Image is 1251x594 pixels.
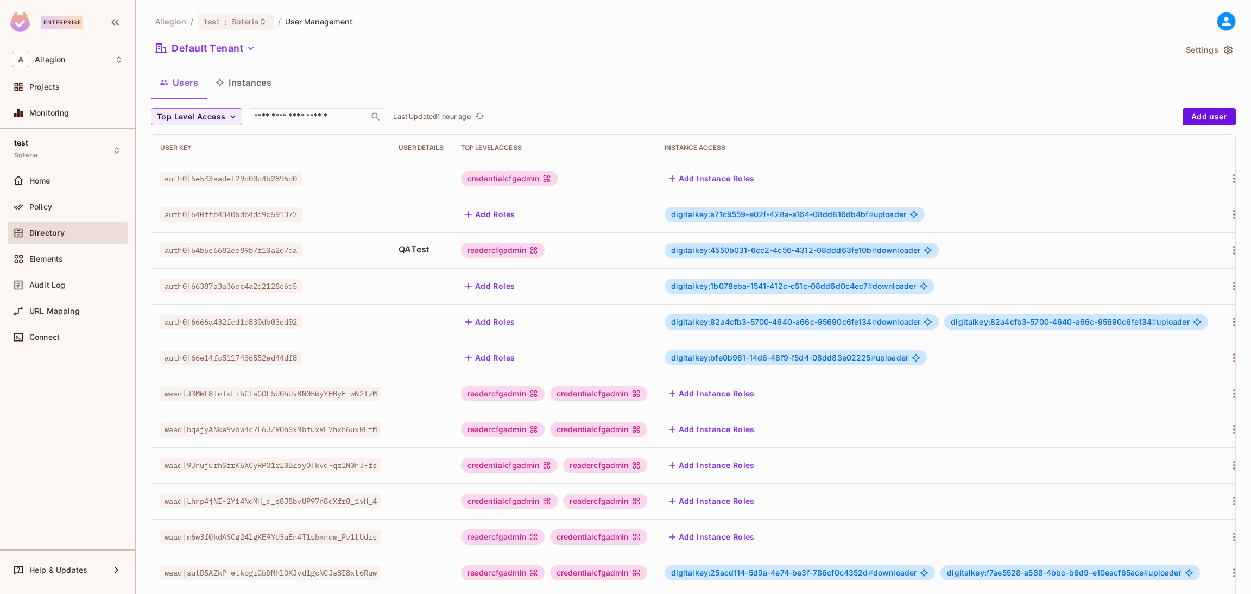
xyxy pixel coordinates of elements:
span: Workspace: Allegion [35,55,65,64]
button: Instances [207,69,280,96]
button: Settings [1181,41,1236,59]
span: waad|Lhnp4jNI-2Yi4NdMH_c_s8J8byUP97n8dXfr8_ivH_4 [160,494,381,508]
div: credentialcfgadmin [550,422,647,437]
span: test [14,138,29,147]
span: downloader [671,246,921,255]
span: uploader [951,318,1189,326]
div: credentialcfgadmin [461,494,558,509]
p: Last Updated 1 hour ago [393,112,471,121]
div: Instance Access [665,143,1208,152]
span: Elements [29,255,63,263]
button: Add Roles [461,313,520,331]
span: downloader [671,318,921,326]
span: uploader [671,210,906,219]
span: waad|9JnujurhSfrK5XCyRPO1rl0BZoyOTkvd-qz1N0hJ-fs [160,458,381,472]
button: Add Instance Roles [665,421,759,438]
div: Enterprise [41,16,83,29]
span: : [224,17,228,26]
span: auth0|5e543aadef29d00d4b2896d0 [160,172,302,186]
span: # [1152,317,1157,326]
span: waad|J3MWL8fmTsLrhCTaGQL5U0hUvBN05WyYH0yE_wN2TzM [160,387,381,401]
span: downloader [671,282,917,290]
button: Add Instance Roles [665,170,759,187]
span: digitalkey:f7ae5528-a588-4bbc-b6d9-e10eacf65ace [947,568,1148,577]
button: Add Roles [461,349,520,366]
div: User Key [160,143,381,152]
span: Click to refresh data [471,110,486,123]
span: # [872,317,877,326]
span: Connect [29,333,60,342]
span: downloader [671,568,917,577]
span: test [204,16,220,27]
div: credentialcfgadmin [461,458,558,473]
div: credentialcfgadmin [550,565,647,580]
span: uploader [947,568,1181,577]
span: Home [29,176,50,185]
span: digitalkey:a71c9559-e02f-428a-a164-08dd816db4bf [671,210,874,219]
span: auth0|6666a432fcd1d830db03ed02 [160,315,302,329]
div: credentialcfgadmin [550,529,647,545]
span: # [868,281,873,290]
div: Top Level Access [461,143,647,152]
button: Top Level Access [151,108,242,125]
div: credentialcfgadmin [550,386,647,401]
span: waad|sutD5AZkP-etkogrGbDMhlOKJyd1gcNCJs8I8xt6Ruw [160,566,381,580]
li: / [278,16,281,27]
span: # [868,568,873,577]
div: User Details [399,143,444,152]
button: refresh [473,110,486,123]
span: Projects [29,83,60,91]
div: readercfgadmin [461,386,545,401]
span: Monitoring [29,109,69,117]
span: Soteria [14,151,37,160]
span: the active workspace [155,16,186,27]
span: A [12,52,29,67]
span: waad|bqajyANke9vbW4c7L6JZROhSxMbfuxRE7hxh6uxRFtM [160,422,381,437]
div: readercfgadmin [461,565,545,580]
button: Add Instance Roles [665,385,759,402]
button: Add Instance Roles [665,528,759,546]
span: refresh [475,111,484,122]
span: digitalkey:82a4cfb3-5700-4640-a66c-95690c6fe134 [951,317,1157,326]
button: Default Tenant [151,40,260,57]
li: / [191,16,193,27]
button: Add user [1183,108,1236,125]
span: Audit Log [29,281,65,289]
button: Add Instance Roles [665,492,759,510]
span: digitalkey:25acd114-5d9a-4e74-be3f-786cf0c4352d [671,568,873,577]
button: Add Roles [461,277,520,295]
span: digitalkey:1b078eba-1541-412c-c51c-08dd6d0c4ec7 [671,281,873,290]
span: digitalkey:82a4cfb3-5700-4640-a66c-95690c6fe134 [671,317,877,326]
span: auth0|66e14fc5117436552ed44df8 [160,351,302,365]
button: Users [151,69,207,96]
span: # [872,245,877,255]
button: Add Instance Roles [665,457,759,474]
div: readercfgadmin [461,529,545,545]
span: auth0|64b6c6682ee89b7f10a2d7da [160,243,302,257]
span: # [871,353,876,362]
span: waad|m6w3f0kdASCg24lgKE9YU3uEn4T1sbxndm_Pv1tUdrs [160,530,381,544]
span: digitalkey:4550b031-6cc2-4c56-4312-08ddd63fe10b [671,245,877,255]
div: readercfgadmin [563,494,647,509]
span: QATest [399,243,444,255]
span: Directory [29,229,65,237]
span: Help & Updates [29,566,87,574]
div: readercfgadmin [461,243,545,258]
div: readercfgadmin [461,422,545,437]
span: Policy [29,203,52,211]
button: Add Roles [461,206,520,223]
span: # [869,210,874,219]
span: Soteria [231,16,258,27]
span: # [1143,568,1148,577]
span: auth0|640ffb4340bdb4dd9c591377 [160,207,302,222]
span: uploader [671,353,908,362]
span: digitalkey:bfe0b981-14d6-48f9-f5d4-08dd83e02225 [671,353,876,362]
span: Top Level Access [157,110,225,124]
span: URL Mapping [29,307,80,315]
span: auth0|66387a3a36ec4a2d2128c6d5 [160,279,302,293]
img: SReyMgAAAABJRU5ErkJggg== [10,12,30,32]
span: User Management [285,16,353,27]
div: readercfgadmin [563,458,647,473]
div: credentialcfgadmin [461,171,558,186]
